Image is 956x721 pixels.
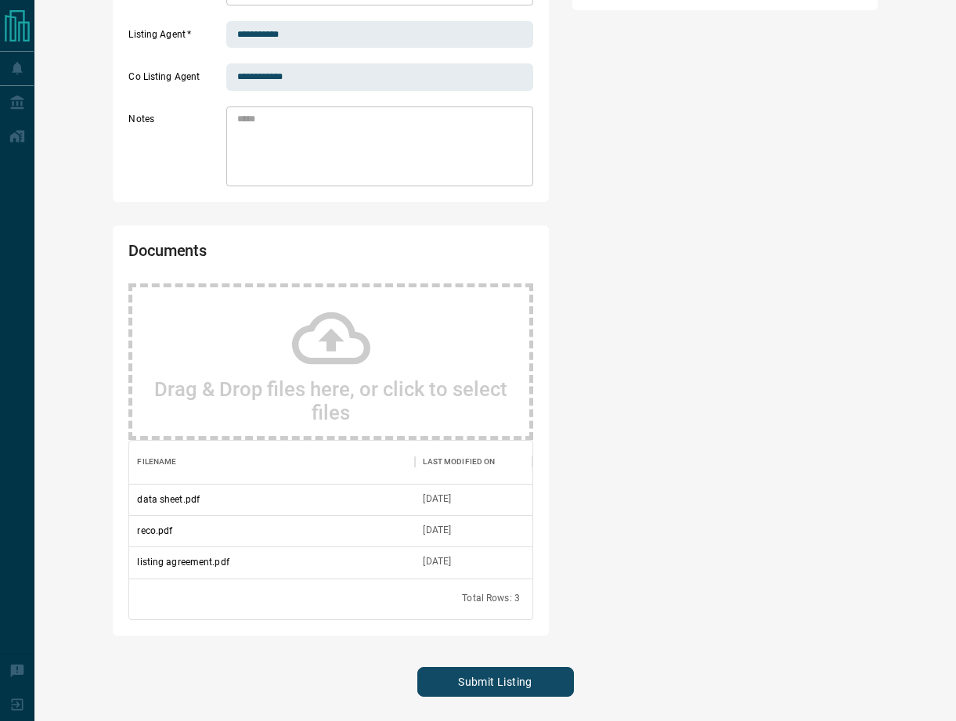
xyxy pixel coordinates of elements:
[417,667,574,697] button: Submit Listing
[128,28,222,49] label: Listing Agent
[128,70,222,91] label: Co Listing Agent
[128,113,222,186] label: Notes
[148,377,514,424] h2: Drag & Drop files here, or click to select files
[137,555,229,569] p: listing agreement.pdf
[137,492,200,507] p: data sheet.pdf
[415,440,532,484] div: Last Modified On
[137,524,172,538] p: reco.pdf
[423,440,495,484] div: Last Modified On
[129,440,415,484] div: Filename
[423,555,451,568] div: Sep 15, 2025
[137,440,176,484] div: Filename
[128,283,533,440] div: Drag & Drop files here, or click to select files
[423,492,451,506] div: Sep 15, 2025
[128,241,371,268] h2: Documents
[423,524,451,537] div: Sep 15, 2025
[462,592,520,605] div: Total Rows: 3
